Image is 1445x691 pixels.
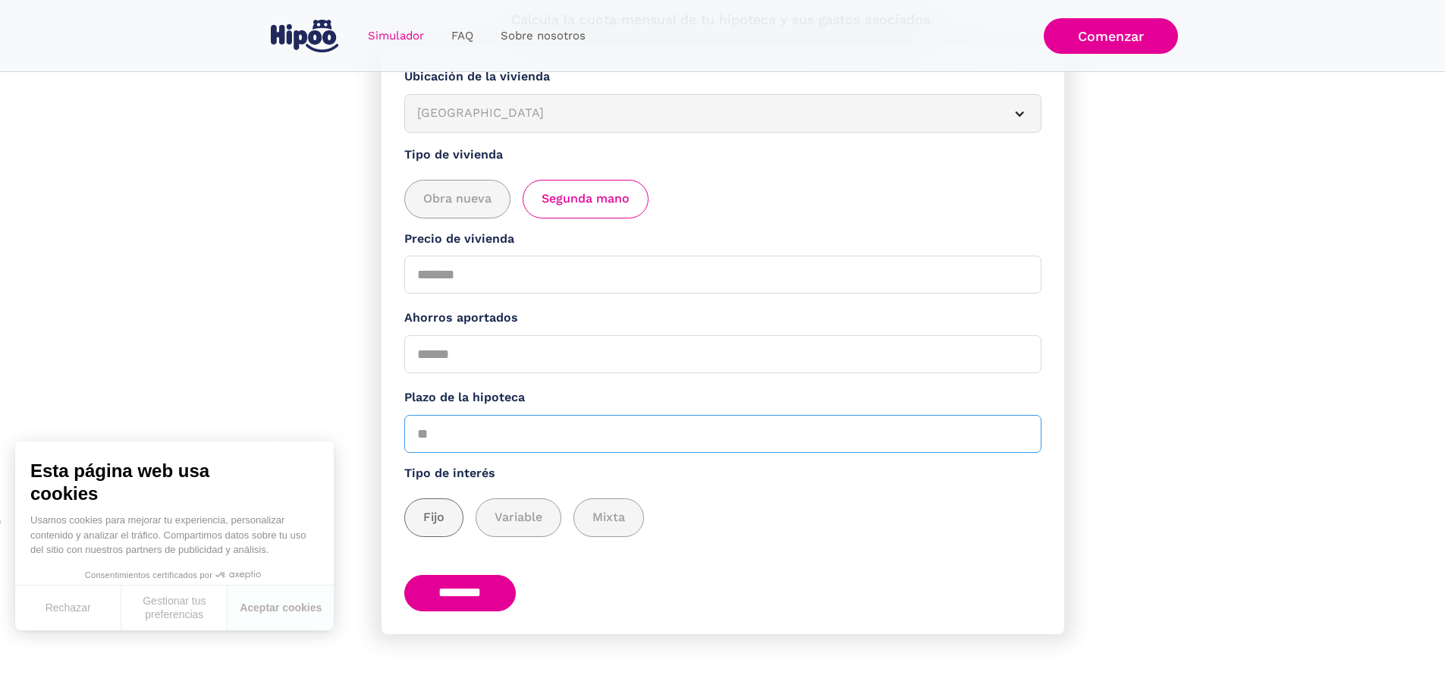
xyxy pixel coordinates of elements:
span: Obra nueva [423,190,492,209]
label: Tipo de vivienda [404,146,1041,165]
a: Simulador [354,21,438,51]
a: FAQ [438,21,487,51]
span: Segunda mano [542,190,630,209]
label: Precio de vivienda [404,230,1041,249]
span: Fijo [423,508,444,527]
article: [GEOGRAPHIC_DATA] [404,94,1041,133]
div: [GEOGRAPHIC_DATA] [417,104,992,123]
label: Ahorros aportados [404,309,1041,328]
label: Tipo de interés [404,464,1041,483]
span: Variable [495,508,542,527]
a: home [268,14,342,58]
form: Simulador Form [382,45,1064,634]
a: Sobre nosotros [487,21,599,51]
a: Comenzar [1044,18,1178,54]
div: add_description_here [404,498,1041,537]
span: Mixta [592,508,625,527]
label: Ubicación de la vivienda [404,68,1041,86]
label: Plazo de la hipoteca [404,388,1041,407]
div: add_description_here [404,180,1041,218]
